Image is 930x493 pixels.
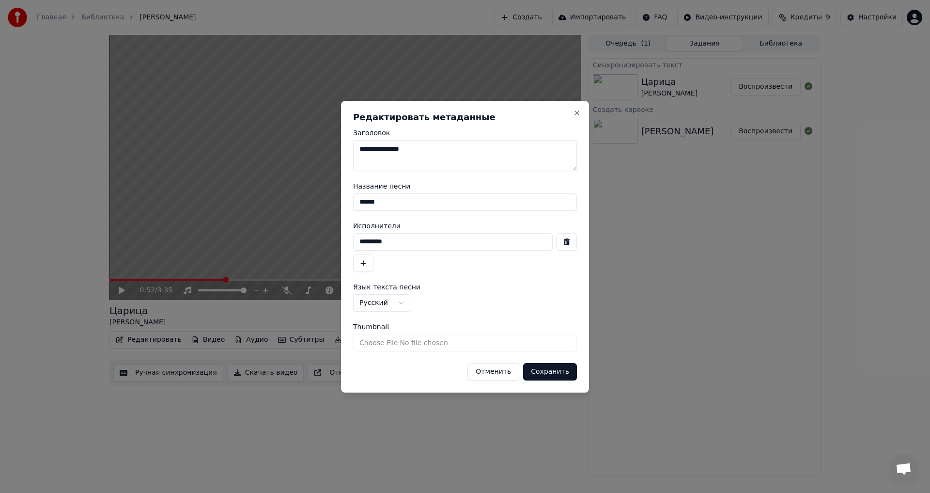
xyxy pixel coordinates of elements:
[353,323,389,330] span: Thumbnail
[353,183,577,190] label: Название песни
[467,363,519,381] button: Отменить
[353,223,577,229] label: Исполнители
[523,363,577,381] button: Сохранить
[353,284,420,290] span: Язык текста песни
[353,129,577,136] label: Заголовок
[353,113,577,122] h2: Редактировать метаданные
